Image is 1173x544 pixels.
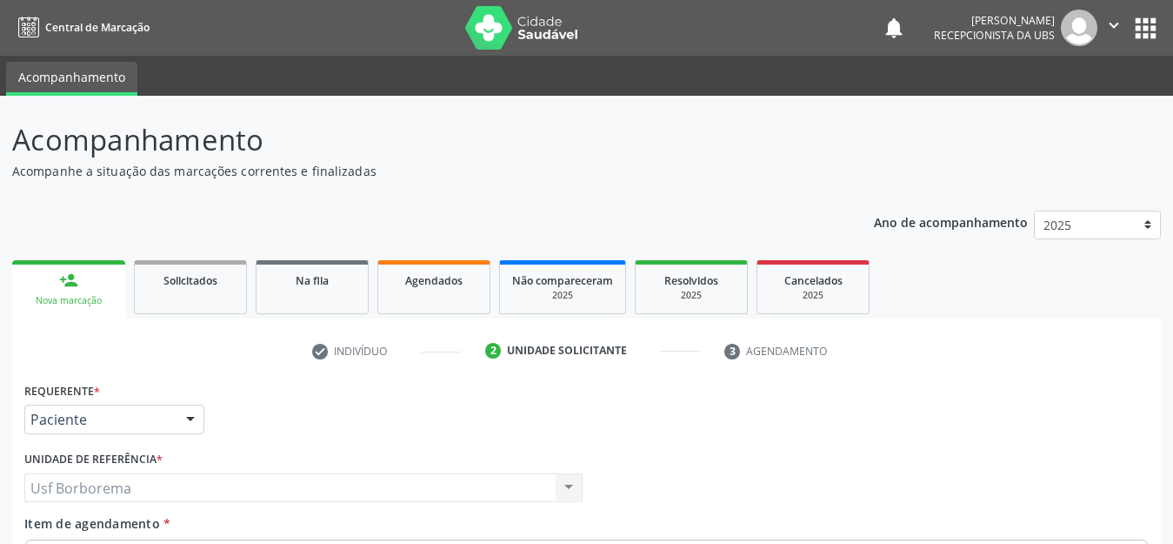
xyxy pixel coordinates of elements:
[1097,10,1130,46] button: 
[12,13,150,42] a: Central de Marcação
[24,447,163,473] label: Unidade de referência
[59,271,78,290] div: person_add
[24,378,100,405] label: Requerente
[664,273,718,288] span: Resolvidos
[512,273,613,288] span: Não compareceram
[24,515,160,532] span: Item de agendamento
[485,343,501,359] div: 2
[784,273,843,288] span: Cancelados
[512,289,613,302] div: 2025
[770,289,856,302] div: 2025
[934,28,1055,43] span: Recepcionista da UBS
[30,411,169,428] span: Paciente
[507,343,627,359] div: Unidade solicitante
[12,162,816,180] p: Acompanhe a situação das marcações correntes e finalizadas
[934,13,1055,28] div: [PERSON_NAME]
[24,294,113,307] div: Nova marcação
[882,16,906,40] button: notifications
[1104,16,1123,35] i: 
[296,273,329,288] span: Na fila
[648,289,735,302] div: 2025
[163,273,217,288] span: Solicitados
[1061,10,1097,46] img: img
[1130,13,1161,44] button: apps
[405,273,463,288] span: Agendados
[6,62,137,96] a: Acompanhamento
[45,20,150,35] span: Central de Marcação
[874,211,1028,232] p: Ano de acompanhamento
[12,118,816,162] p: Acompanhamento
